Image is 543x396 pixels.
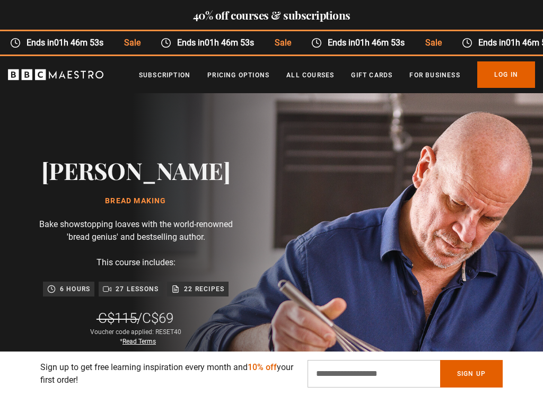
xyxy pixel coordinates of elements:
p: 27 lessons [116,284,159,294]
span: C$69 [142,310,173,326]
span: Sale [414,37,451,49]
a: Log In [477,61,535,88]
p: 6 hours [60,284,90,294]
span: Sale [113,37,150,49]
time: 01h 46m 53s [204,38,253,48]
a: Subscription [139,70,190,80]
a: All Courses [286,70,334,80]
a: For business [409,70,460,80]
button: Sign Up [440,360,503,388]
span: Sale [264,37,300,49]
span: Ends in [171,37,264,49]
time: 01h 46m 53s [355,38,404,48]
p: This course includes: [97,256,176,269]
div: / [98,309,173,327]
p: 22 recipes [184,284,224,294]
nav: Primary [139,61,535,88]
span: C$115 [98,310,137,326]
div: Voucher code applied: RESET40 [90,327,181,346]
time: 01h 46m 53s [54,38,103,48]
h2: [PERSON_NAME] [41,157,231,184]
p: Bake showstopping loaves with the world-renowned 'bread genius' and bestselling author. [34,218,238,244]
p: Sign up to get free learning inspiration every month and your first order! [40,361,295,386]
a: Gift Cards [351,70,392,80]
span: Ends in [20,37,113,49]
svg: BBC Maestro [8,67,103,83]
span: 10% off [248,362,277,372]
a: Read Terms [122,338,156,345]
h1: Bread Making [41,197,231,205]
span: Ends in [321,37,414,49]
a: Pricing Options [207,70,269,80]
